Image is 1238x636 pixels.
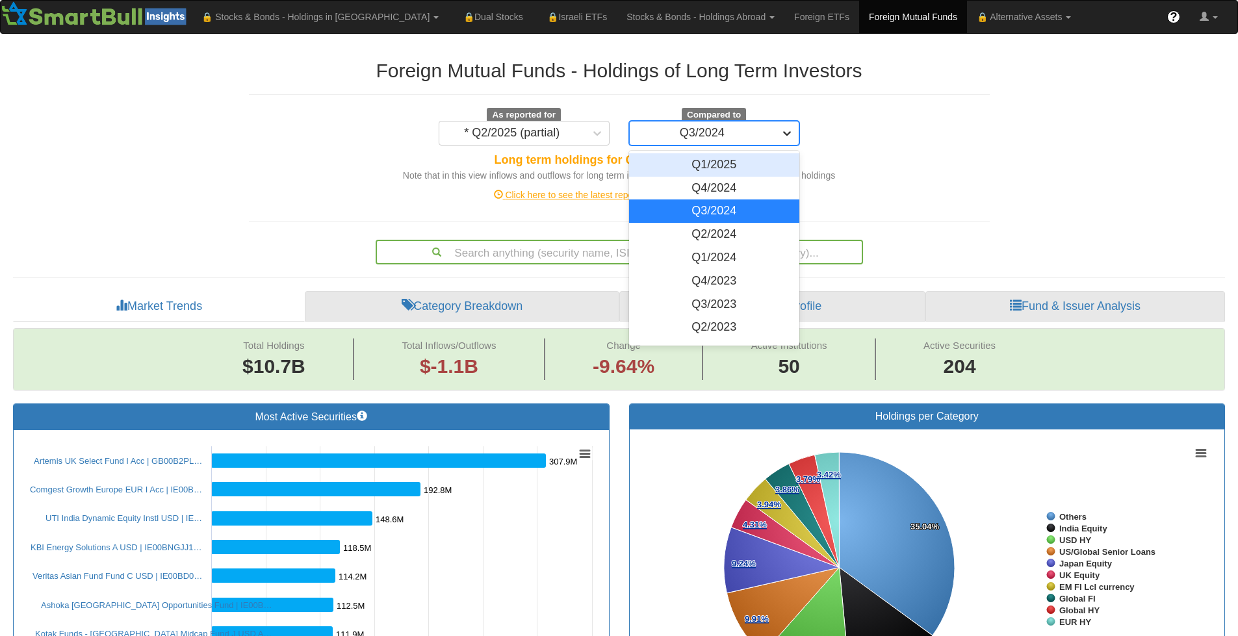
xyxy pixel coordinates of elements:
[923,340,996,351] span: Active Securities
[606,340,641,351] span: Change
[923,353,996,381] span: 204
[1059,570,1100,580] tspan: UK Equity
[34,456,202,466] a: Artemis UK Select Fund I Acc | GB00B2PL…
[448,1,532,33] a: 🔒Dual Stocks
[1,1,192,27] img: Smartbull
[910,522,940,531] tspan: 35.04%
[629,339,800,363] div: Q1/2023
[23,411,599,423] h3: Most Active Securities
[1059,605,1100,615] tspan: Global HY
[732,559,756,568] tspan: 9.24%
[629,153,800,177] div: Q1/2025
[967,1,1081,33] a: 🔒 Alternative Assets
[1059,535,1091,545] tspan: USD HY
[775,485,799,494] tspan: 3.86%
[464,127,560,140] div: * Q2/2025 (partial)
[796,474,820,484] tspan: 3.79%
[629,316,800,339] div: Q2/2023
[629,270,800,293] div: Q4/2023
[751,353,827,381] span: 50
[629,199,800,223] div: Q3/2024
[639,411,1215,422] h3: Holdings per Category
[629,293,800,316] div: Q3/2023
[32,571,202,581] a: Veritas Asian Fund Fund C USD | IE00BD0…
[377,241,862,263] div: Search anything (security name, ISIN, ticker, issuer, institution, category)...
[629,177,800,200] div: Q4/2024
[1157,1,1190,33] a: ?
[1059,582,1135,592] tspan: EM FI Lcl currency
[757,500,781,509] tspan: 3.94%
[420,355,478,377] span: $-1.1B
[1170,10,1178,23] span: ?
[376,515,404,524] tspan: 148.6M
[242,355,305,377] span: $10.7B
[784,1,859,33] a: Foreign ETFs
[817,470,841,479] tspan: 3.42%
[745,614,769,624] tspan: 9.91%
[1059,547,1155,557] tspan: US/Global Senior Loans
[343,543,371,553] tspan: 118.5M
[925,291,1225,322] a: Fund & Issuer Analysis
[249,152,990,169] div: Long term holdings for Q2/2025 are available
[1059,512,1087,522] tspan: Others
[859,1,967,33] a: Foreign Mutual Funds
[192,1,448,33] a: 🔒 Stocks & Bonds - Holdings in [GEOGRAPHIC_DATA]
[249,169,990,182] div: Note that in this view inflows and outflows for long term institutions are calculated only for Q2...
[402,340,496,351] span: Total Inflows/Outflows
[339,572,367,581] tspan: 114.2M
[249,60,990,81] h2: Foreign Mutual Funds - Holdings of Long Term Investors
[1059,559,1113,568] tspan: Japan Equity
[533,1,617,33] a: 🔒Israeli ETFs
[629,223,800,246] div: Q2/2024
[593,353,654,381] span: -9.64%
[424,485,452,495] tspan: 192.8M
[30,485,202,494] a: Comgest Growth Europe EUR I Acc | IE00B…
[680,127,725,140] div: Q3/2024
[305,291,619,322] a: Category Breakdown
[239,188,999,201] div: Click here to see the latest reporting date of each institution
[617,1,784,33] a: Stocks & Bonds - Holdings Abroad
[337,601,365,611] tspan: 112.5M
[1059,594,1096,604] tspan: Global FI
[1059,524,1107,533] tspan: India Equity
[487,108,561,122] span: As reported for
[1059,617,1091,627] tspan: EUR HY
[682,108,746,122] span: Compared to
[629,246,800,270] div: Q1/2024
[13,291,305,322] a: Market Trends
[41,600,272,610] a: Ashoka [GEOGRAPHIC_DATA] Opportunities Fund | IE00B…
[243,340,304,351] span: Total Holdings
[743,520,767,529] tspan: 4.31%
[619,291,925,322] a: Institution Profile
[549,457,577,466] tspan: 307.9M
[31,542,202,552] a: KBI Energy Solutions A USD | IE00BNGJJ1…
[45,513,202,523] a: UTI India Dynamic Equity Instl USD | IE…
